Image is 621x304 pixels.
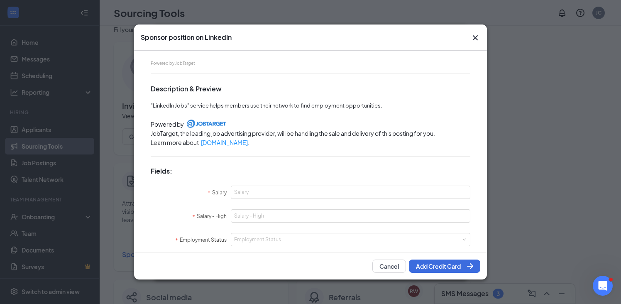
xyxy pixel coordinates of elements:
span: Powered by JobTarget [151,60,470,67]
label: Employment Status [176,237,227,243]
span: JobTarget, the leading job advertising provider, will be handling the sale and delivery of this p... [151,129,470,138]
span: Description & Preview [151,83,470,94]
svg: Cross [470,33,480,43]
span: Fields : [151,166,470,176]
span: Learn more about . [151,138,470,147]
label: Salary [208,189,227,196]
a: [DOMAIN_NAME] [201,139,248,146]
input: Salary - High [231,209,471,223]
input: Salary [231,186,471,199]
span: "LinkedIn Jobs" service helps members use their network to find employment opportunities. [151,101,382,110]
label: Salary - High [193,213,227,219]
iframe: Intercom live chat [593,276,613,296]
h3: Sponsor position on LinkedIn [141,33,232,42]
div: Powered by [151,120,470,129]
button: Add Credit Card [409,260,480,273]
div: Employment Status [234,235,464,244]
button: Close [470,33,480,43]
button: Cancel [372,260,406,273]
div: Add Credit Card [416,263,473,269]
